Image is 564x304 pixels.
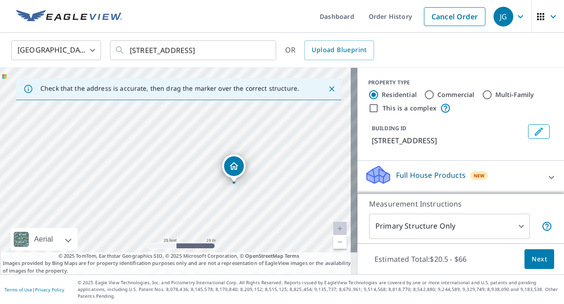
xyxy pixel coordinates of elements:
span: © 2025 TomTom, Earthstar Geographics SIO, © 2025 Microsoft Corporation, © [58,252,300,260]
a: Terms of Use [4,286,32,293]
span: Your report will include only the primary structure on the property. For example, a detached gara... [542,221,552,232]
img: EV Logo [16,10,122,23]
a: Privacy Policy [35,286,64,293]
label: Commercial [437,90,475,99]
button: Next [524,249,554,269]
div: Aerial [11,228,78,251]
p: Measurement Instructions [369,198,552,209]
label: Residential [382,90,417,99]
a: OpenStreetMap [245,252,283,259]
label: Multi-Family [495,90,534,99]
p: | [4,287,64,292]
span: Upload Blueprint [312,44,366,56]
label: This is a complex [383,104,436,113]
div: JG [493,7,513,26]
div: Primary Structure Only [369,214,530,239]
a: Current Level 20, Zoom In Disabled [333,222,347,235]
a: Current Level 20, Zoom Out [333,235,347,249]
p: Check that the address is accurate, then drag the marker over the correct structure. [40,84,299,93]
div: PROPERTY TYPE [368,79,553,87]
a: Cancel Order [424,7,485,26]
button: Edit building 1 [528,124,550,139]
div: OR [285,40,374,60]
p: © 2025 Eagle View Technologies, Inc. and Pictometry International Corp. All Rights Reserved. Repo... [78,279,560,300]
a: Terms [285,252,300,259]
p: [STREET_ADDRESS] [372,135,524,146]
div: Full House ProductsNew [365,164,557,190]
p: BUILDING ID [372,124,406,132]
a: Upload Blueprint [304,40,374,60]
input: Search by address or latitude-longitude [130,38,258,63]
button: Close [326,83,338,95]
span: Next [532,254,547,265]
p: Full House Products [396,170,466,181]
p: Estimated Total: $20.5 - $66 [367,249,474,269]
div: Dropped pin, building 1, Residential property, 114 Jolomic Ln Georgetown, KY 40324 [222,154,246,182]
div: Aerial [31,228,56,251]
span: New [474,172,485,179]
div: [GEOGRAPHIC_DATA] [11,38,101,63]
